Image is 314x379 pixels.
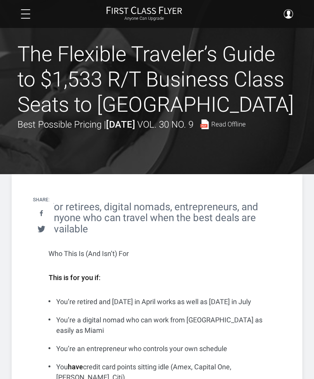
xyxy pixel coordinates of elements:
[106,16,182,21] small: Anyone Can Upgrade
[33,222,49,236] a: Tweet
[33,197,50,202] h4: Share:
[137,119,193,130] span: Vol. 30 No. 9
[106,6,182,14] img: First Class Flyer
[68,363,83,371] strong: have
[200,119,246,129] a: Read Offline
[17,42,297,117] h1: The Flexible Traveler’s Guide to $1,533 R/T Business Class Seats to [GEOGRAPHIC_DATA]
[17,117,246,132] div: Best Possible Pricing |
[106,119,135,130] strong: [DATE]
[48,315,266,336] li: You’re a digital nomad who can work from [GEOGRAPHIC_DATA] as easily as Miami
[200,119,209,129] img: pdf-file.svg
[106,6,182,22] a: First Class FlyerAnyone Can Upgrade
[48,343,266,354] li: You’re an entrepreneur who controls your own schedule
[211,121,246,128] span: Read Offline
[33,206,49,221] a: Share
[48,248,266,259] p: Who This Is (And Isn’t) For
[48,201,266,235] h2: For retirees, digital nomads, entrepreneurs, and anyone who can travel when the best deals are av...
[48,296,266,307] li: You’re retired and [DATE] in April works as well as [DATE] in July
[48,273,100,282] strong: This is for you if:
